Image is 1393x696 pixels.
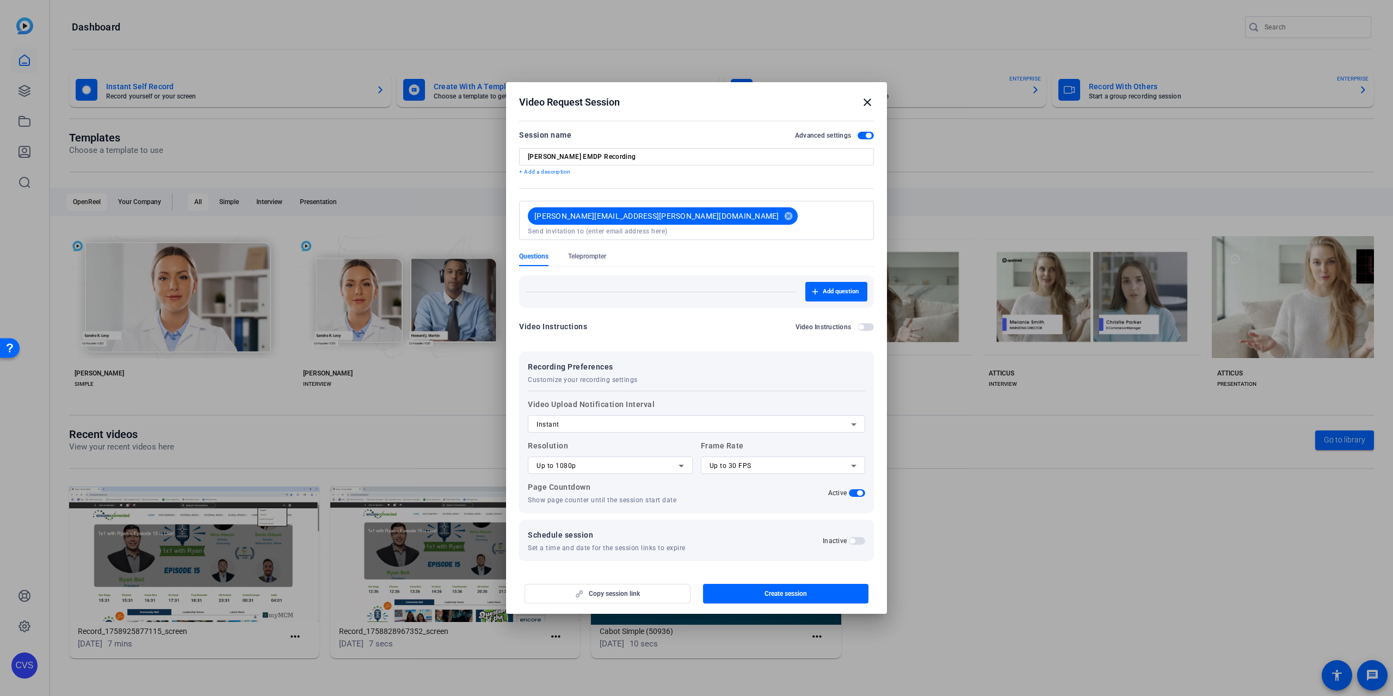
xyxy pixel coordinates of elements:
span: Teleprompter [568,252,606,261]
div: Video Instructions [519,320,587,333]
h2: Video Instructions [796,323,852,331]
span: Customize your recording settings [528,375,638,384]
span: Up to 30 FPS [710,462,751,470]
span: [PERSON_NAME][EMAIL_ADDRESS][PERSON_NAME][DOMAIN_NAME] [534,211,779,221]
span: Set a time and date for the session links to expire [528,544,686,552]
button: Add question [805,282,867,301]
div: Session name [519,128,571,141]
span: Instant [537,421,559,428]
h2: Advanced settings [795,131,851,140]
input: Enter Session Name [528,152,865,161]
mat-icon: cancel [779,211,798,221]
span: Recording Preferences [528,360,638,373]
span: Questions [519,252,548,261]
span: Schedule session [528,528,686,541]
label: Video Upload Notification Interval [528,398,865,433]
span: Create session [765,589,807,598]
input: Send invitation to (enter email address here) [528,227,865,236]
label: Resolution [528,439,693,474]
button: Create session [703,584,869,603]
p: Page Countdown [528,481,693,494]
h2: Inactive [823,537,847,545]
span: Up to 1080p [537,462,576,470]
mat-icon: close [861,96,874,109]
span: Add question [823,287,859,296]
p: Show page counter until the session start date [528,496,693,504]
h2: Active [828,489,847,497]
div: Video Request Session [519,96,874,109]
label: Frame Rate [701,439,866,474]
p: + Add a description [519,168,874,176]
